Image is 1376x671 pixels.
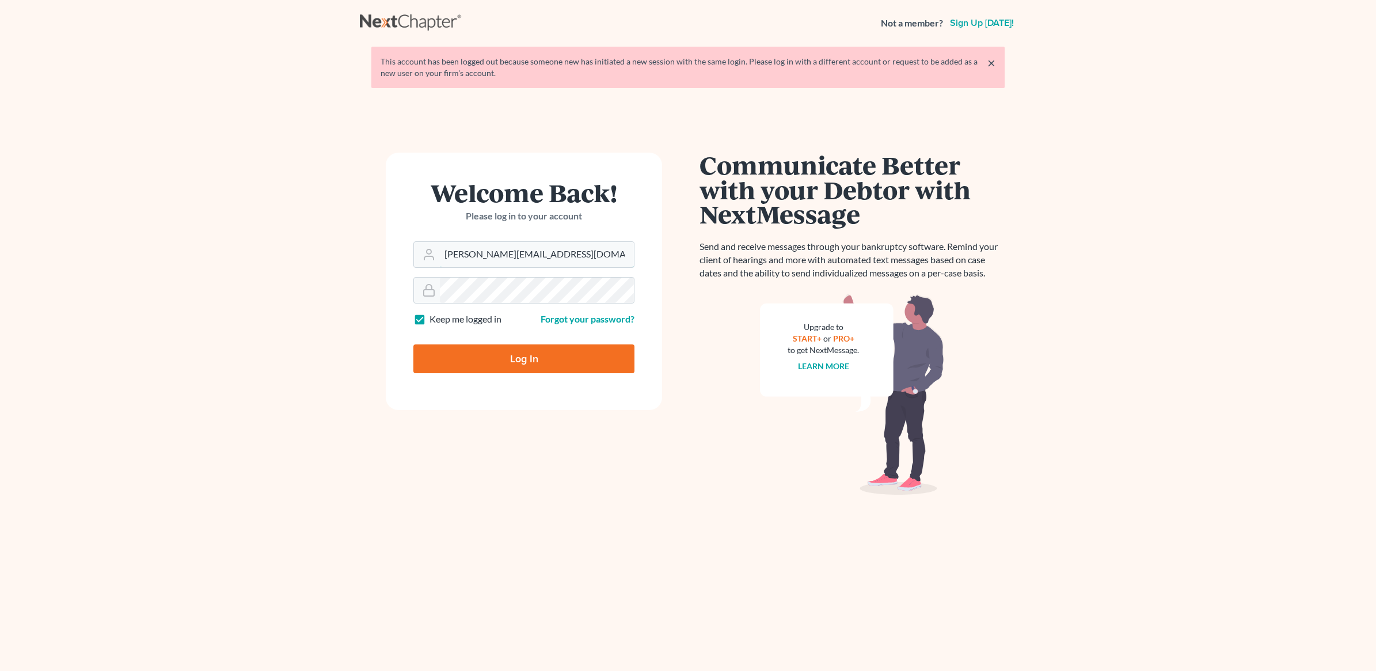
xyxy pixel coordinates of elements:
a: Sign up [DATE]! [948,18,1016,28]
a: × [987,56,995,70]
input: Email Address [440,242,634,267]
a: START+ [793,333,822,343]
img: nextmessage_bg-59042aed3d76b12b5cd301f8e5b87938c9018125f34e5fa2b7a6b67550977c72.svg [760,294,944,495]
div: This account has been logged out because someone new has initiated a new session with the same lo... [381,56,995,79]
div: Upgrade to [788,321,859,333]
input: Log In [413,344,634,373]
p: Please log in to your account [413,210,634,223]
span: or [823,333,831,343]
a: Learn more [798,361,849,371]
h1: Welcome Back! [413,180,634,205]
div: to get NextMessage. [788,344,859,356]
a: PRO+ [833,333,854,343]
p: Send and receive messages through your bankruptcy software. Remind your client of hearings and mo... [700,240,1005,280]
strong: Not a member? [881,17,943,30]
h1: Communicate Better with your Debtor with NextMessage [700,153,1005,226]
a: Forgot your password? [541,313,634,324]
label: Keep me logged in [429,313,501,326]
